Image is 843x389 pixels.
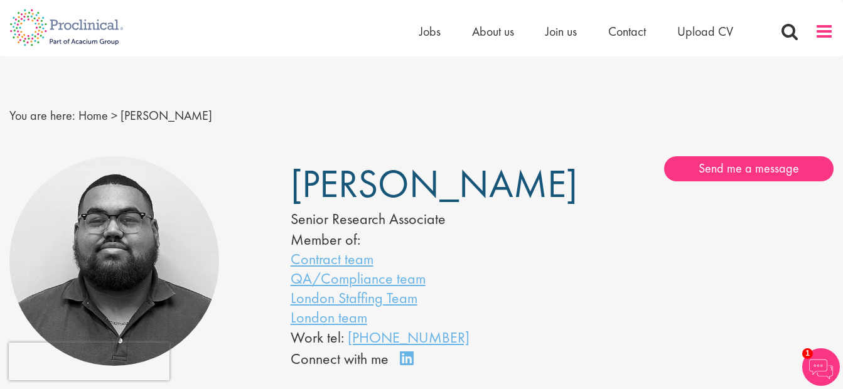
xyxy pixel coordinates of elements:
a: London team [291,307,367,327]
iframe: reCAPTCHA [9,343,169,380]
a: Upload CV [677,23,733,40]
a: [PHONE_NUMBER] [348,328,470,347]
span: 1 [802,348,813,359]
a: QA/Compliance team [291,269,426,288]
a: About us [472,23,514,40]
span: [PERSON_NAME] [121,107,212,124]
span: [PERSON_NAME] [291,159,577,209]
a: Jobs [419,23,441,40]
span: You are here: [9,107,75,124]
span: Work tel: [291,328,344,347]
a: Contract team [291,249,373,269]
div: Senior Research Associate [291,208,525,230]
a: Send me a message [664,156,834,181]
a: London Staffing Team [291,288,417,307]
img: Chatbot [802,348,840,386]
a: Contact [608,23,646,40]
a: breadcrumb link [78,107,108,124]
label: Member of: [291,230,360,249]
span: > [111,107,117,124]
img: Ashley Bennett [9,156,219,366]
a: Join us [545,23,577,40]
